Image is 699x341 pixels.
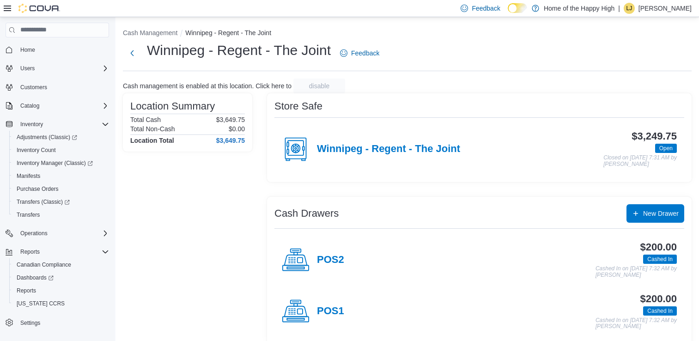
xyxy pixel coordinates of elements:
[17,119,109,130] span: Inventory
[17,274,54,281] span: Dashboards
[17,100,43,111] button: Catalog
[13,285,40,296] a: Reports
[2,62,113,75] button: Users
[17,100,109,111] span: Catalog
[13,196,109,207] span: Transfers (Classic)
[603,155,677,167] p: Closed on [DATE] 7:31 AM by [PERSON_NAME]
[655,144,677,153] span: Open
[13,158,97,169] a: Inventory Manager (Classic)
[17,82,51,93] a: Customers
[9,144,113,157] button: Inventory Count
[130,137,174,144] h4: Location Total
[274,101,322,112] h3: Store Safe
[123,28,692,39] nav: An example of EuiBreadcrumbs
[17,246,109,257] span: Reports
[13,259,75,270] a: Canadian Compliance
[544,3,614,14] p: Home of the Happy High
[130,125,175,133] h6: Total Non-Cash
[20,46,35,54] span: Home
[17,211,40,219] span: Transfers
[130,101,215,112] h3: Location Summary
[472,4,500,13] span: Feedback
[626,3,632,14] span: LJ
[9,170,113,183] button: Manifests
[17,63,38,74] button: Users
[643,306,677,316] span: Cashed In
[9,195,113,208] a: Transfers (Classic)
[17,63,109,74] span: Users
[13,132,109,143] span: Adjustments (Classic)
[17,317,44,329] a: Settings
[13,298,109,309] span: Washington CCRS
[17,228,109,239] span: Operations
[20,121,43,128] span: Inventory
[618,3,620,14] p: |
[17,119,47,130] button: Inventory
[17,44,109,55] span: Home
[9,284,113,297] button: Reports
[13,196,73,207] a: Transfers (Classic)
[17,185,59,193] span: Purchase Orders
[309,81,329,91] span: disable
[130,116,161,123] h6: Total Cash
[17,261,71,268] span: Canadian Compliance
[336,44,383,62] a: Feedback
[17,317,109,328] span: Settings
[317,254,344,266] h4: POS2
[13,259,109,270] span: Canadian Compliance
[13,183,62,195] a: Purchase Orders
[647,307,673,315] span: Cashed In
[2,99,113,112] button: Catalog
[13,158,109,169] span: Inventory Manager (Classic)
[17,172,40,180] span: Manifests
[659,144,673,152] span: Open
[9,131,113,144] a: Adjustments (Classic)
[13,209,43,220] a: Transfers
[17,198,70,206] span: Transfers (Classic)
[596,266,677,278] p: Cashed In on [DATE] 7:32 AM by [PERSON_NAME]
[17,300,65,307] span: [US_STATE] CCRS
[9,183,113,195] button: Purchase Orders
[2,118,113,131] button: Inventory
[596,317,677,330] p: Cashed In on [DATE] 7:32 AM by [PERSON_NAME]
[20,65,35,72] span: Users
[640,242,677,253] h3: $200.00
[123,82,292,90] p: Cash management is enabled at this location. Click here to
[17,44,39,55] a: Home
[17,287,36,294] span: Reports
[13,272,109,283] span: Dashboards
[13,183,109,195] span: Purchase Orders
[9,297,113,310] button: [US_STATE] CCRS
[13,145,109,156] span: Inventory Count
[20,248,40,256] span: Reports
[13,132,81,143] a: Adjustments (Classic)
[2,43,113,56] button: Home
[2,245,113,258] button: Reports
[9,157,113,170] a: Inventory Manager (Classic)
[13,170,109,182] span: Manifests
[13,170,44,182] a: Manifests
[632,131,677,142] h3: $3,249.75
[643,209,679,218] span: New Drawer
[123,44,141,62] button: Next
[20,84,47,91] span: Customers
[624,3,635,14] div: Laura Jenkinson
[626,204,684,223] button: New Drawer
[229,125,245,133] p: $0.00
[351,49,379,58] span: Feedback
[274,208,339,219] h3: Cash Drawers
[293,79,345,93] button: disable
[13,285,109,296] span: Reports
[638,3,692,14] p: [PERSON_NAME]
[13,209,109,220] span: Transfers
[17,228,51,239] button: Operations
[18,4,60,13] img: Cova
[13,145,60,156] a: Inventory Count
[185,29,271,37] button: Winnipeg - Regent - The Joint
[17,159,93,167] span: Inventory Manager (Classic)
[17,81,109,93] span: Customers
[2,80,113,94] button: Customers
[20,102,39,110] span: Catalog
[9,271,113,284] a: Dashboards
